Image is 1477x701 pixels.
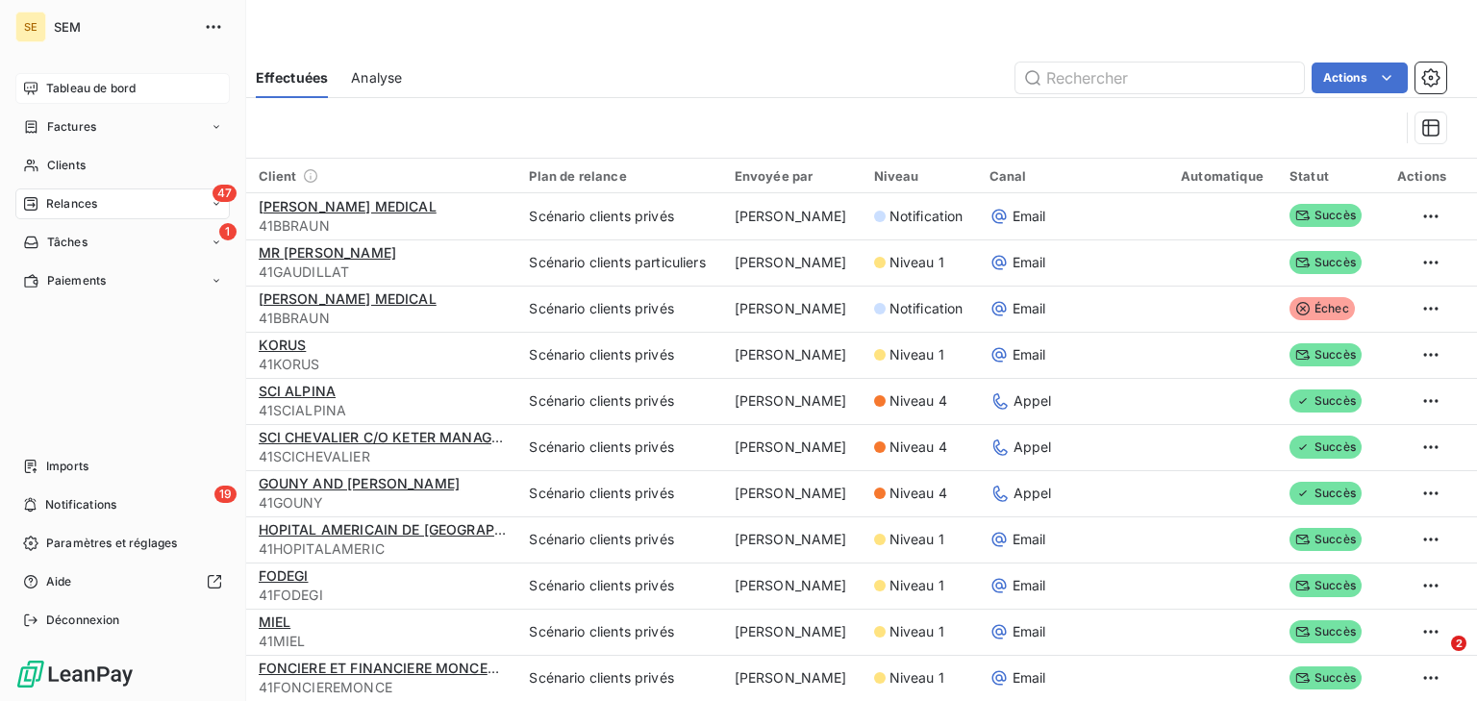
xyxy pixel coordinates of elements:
[259,198,437,214] span: [PERSON_NAME] MEDICAL
[1013,253,1046,272] span: Email
[517,609,722,655] td: Scénario clients privés
[889,622,944,641] span: Niveau 1
[15,566,230,597] a: Aide
[889,299,964,318] span: Notification
[889,668,944,688] span: Niveau 1
[1289,204,1362,227] span: Succès
[54,19,192,35] span: SEM
[214,486,237,503] span: 19
[1394,168,1446,184] div: Actions
[723,424,863,470] td: [PERSON_NAME]
[1451,636,1466,651] span: 2
[351,68,402,88] span: Analyse
[1014,484,1052,503] span: Appel
[889,438,947,457] span: Niveau 4
[517,470,722,516] td: Scénario clients privés
[47,234,88,251] span: Tâches
[735,168,851,184] div: Envoyée par
[1181,168,1266,184] div: Automatique
[1289,620,1362,643] span: Succès
[259,309,507,328] span: 41BBRAUN
[259,263,507,282] span: 41GAUDILLAT
[723,378,863,424] td: [PERSON_NAME]
[1289,168,1371,184] div: Statut
[259,632,507,651] span: 41MIEL
[46,573,72,590] span: Aide
[517,286,722,332] td: Scénario clients privés
[723,609,863,655] td: [PERSON_NAME]
[219,223,237,240] span: 1
[46,195,97,213] span: Relances
[259,337,307,353] span: KORUS
[889,530,944,549] span: Niveau 1
[15,659,135,689] img: Logo LeanPay
[1013,530,1046,549] span: Email
[889,207,964,226] span: Notification
[723,286,863,332] td: [PERSON_NAME]
[259,383,337,399] span: SCI ALPINA
[1289,436,1362,459] span: Succès
[47,118,96,136] span: Factures
[259,447,507,466] span: 41SCICHEVALIER
[46,458,88,475] span: Imports
[1013,668,1046,688] span: Email
[47,157,86,174] span: Clients
[15,12,46,42] div: SE
[889,345,944,364] span: Niveau 1
[1013,576,1046,595] span: Email
[517,424,722,470] td: Scénario clients privés
[723,516,863,563] td: [PERSON_NAME]
[1289,343,1362,366] span: Succès
[517,239,722,286] td: Scénario clients particuliers
[259,567,309,584] span: FODEGI
[989,168,1158,184] div: Canal
[46,80,136,97] span: Tableau de bord
[1289,528,1362,551] span: Succès
[259,539,507,559] span: 41HOPITALAMERIC
[259,613,291,630] span: MIEL
[1013,345,1046,364] span: Email
[259,216,507,236] span: 41BBRAUN
[45,496,116,513] span: Notifications
[889,253,944,272] span: Niveau 1
[874,168,966,184] div: Niveau
[517,655,722,701] td: Scénario clients privés
[1013,207,1046,226] span: Email
[1289,574,1362,597] span: Succès
[723,470,863,516] td: [PERSON_NAME]
[1289,482,1362,505] span: Succès
[529,168,711,184] div: Plan de relance
[517,516,722,563] td: Scénario clients privés
[259,521,563,538] span: HOPITAL AMERICAIN DE [GEOGRAPHIC_DATA]
[889,484,947,503] span: Niveau 4
[1014,391,1052,411] span: Appel
[1289,251,1362,274] span: Succès
[46,535,177,552] span: Paramètres et réglages
[259,660,508,676] span: FONCIERE ET FINANCIERE MONCEAU
[723,655,863,701] td: [PERSON_NAME]
[259,290,437,307] span: [PERSON_NAME] MEDICAL
[889,576,944,595] span: Niveau 1
[517,193,722,239] td: Scénario clients privés
[47,272,106,289] span: Paiements
[259,493,507,513] span: 41GOUNY
[259,475,460,491] span: GOUNY AND [PERSON_NAME]
[889,391,947,411] span: Niveau 4
[1015,63,1304,93] input: Rechercher
[46,612,120,629] span: Déconnexion
[259,355,507,374] span: 41KORUS
[213,185,237,202] span: 47
[1014,438,1052,457] span: Appel
[1289,389,1362,413] span: Succès
[517,332,722,378] td: Scénario clients privés
[723,239,863,286] td: [PERSON_NAME]
[259,401,507,420] span: 41SCIALPINA
[1013,622,1046,641] span: Email
[259,586,507,605] span: 41FODEGI
[723,332,863,378] td: [PERSON_NAME]
[723,563,863,609] td: [PERSON_NAME]
[259,678,507,697] span: 41FONCIEREMONCE
[259,429,539,445] span: SCI CHEVALIER C/O KETER MANAGEMENT
[517,378,722,424] td: Scénario clients privés
[723,193,863,239] td: [PERSON_NAME]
